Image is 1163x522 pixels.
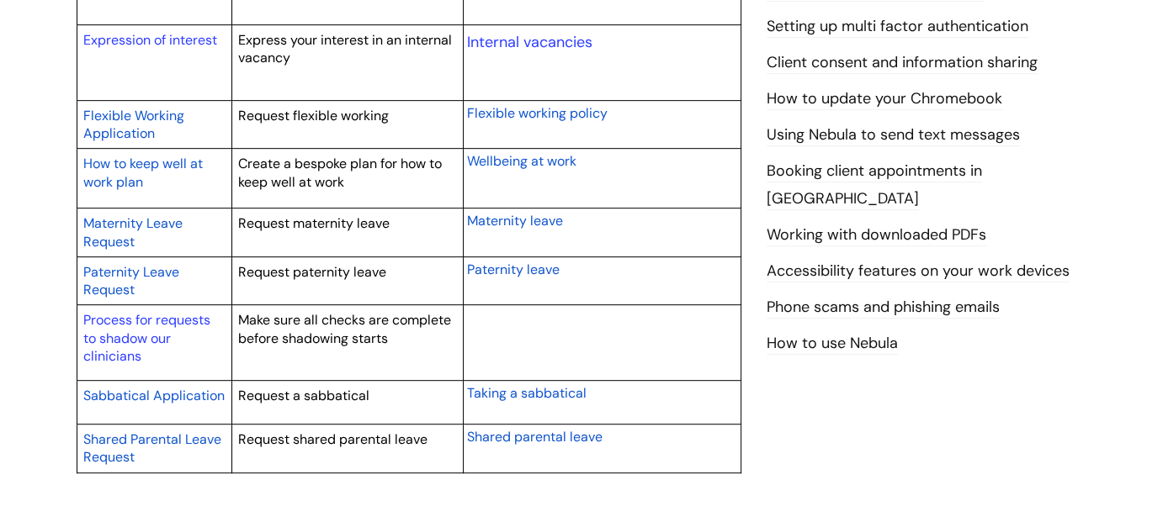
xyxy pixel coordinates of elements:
a: Using Nebula to send text messages [767,124,1020,146]
a: Flexible working policy [467,103,608,123]
a: Client consent and information sharing [767,52,1038,74]
a: Sabbatical Application [83,385,225,405]
a: How to keep well at work plan [83,153,203,192]
a: Paternity Leave Request [83,261,179,300]
span: Flexible working policy [467,104,608,122]
span: How to keep well at work plan [83,155,203,191]
span: Request maternity leave [238,214,390,232]
span: Paternity leave [467,261,560,278]
a: Internal vacancies [467,32,592,52]
a: Taking a sabbatical [467,382,587,403]
span: Shared parental leave [467,428,603,446]
a: Flexible Working Application [83,105,184,144]
span: Shared Parental Leave Request [83,430,221,467]
a: Accessibility features on your work devices [767,261,1070,282]
span: Request flexible working [238,107,389,124]
a: Shared parental leave [467,426,603,446]
span: Taking a sabbatical [467,384,587,402]
a: Expression of interest [83,31,217,49]
a: Wellbeing at work [467,150,576,171]
span: Flexible Working Application [83,107,184,143]
span: Maternity Leave Request [83,214,183,250]
span: Maternity leave [467,212,563,229]
a: Maternity Leave Request [83,213,183,251]
span: Express your interest in an internal vacancy [238,31,452,67]
a: How to use Nebula [767,333,898,355]
span: Request a sabbatical [238,387,369,404]
a: Setting up multi factor authentication [767,16,1028,38]
a: Shared Parental Leave Request [83,429,221,467]
a: Paternity leave [467,259,560,279]
span: Create a bespoke plan for how to keep well at work [238,155,442,191]
a: Process for requests to shadow our clinicians [83,311,210,365]
a: Working with downloaded PDFs [767,224,986,246]
a: How to update your Chromebook [767,88,1002,110]
span: Wellbeing at work [467,152,576,170]
a: Booking client appointments in [GEOGRAPHIC_DATA] [767,161,982,209]
span: Sabbatical Application [83,387,225,404]
span: Make sure all checks are complete before shadowing starts [238,311,451,347]
span: Request shared parental leave [238,430,427,448]
span: Paternity Leave Request [83,263,179,299]
span: Request paternity leave [238,263,386,281]
a: Phone scams and phishing emails [767,297,1000,319]
a: Maternity leave [467,210,563,230]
